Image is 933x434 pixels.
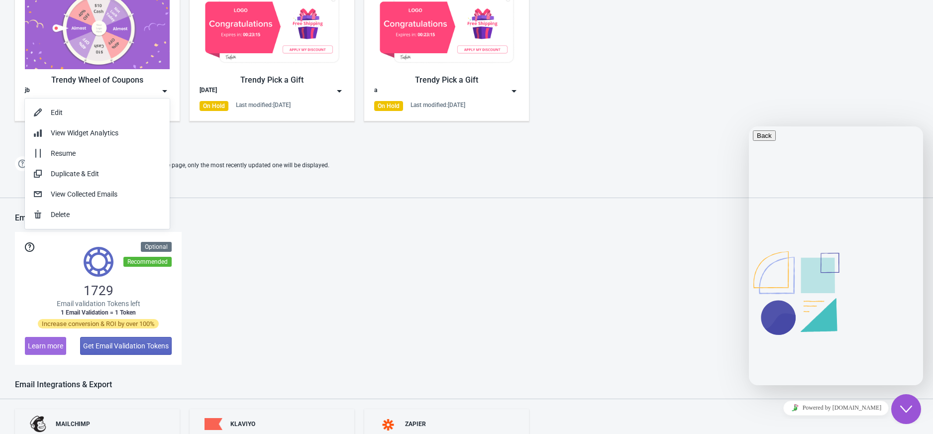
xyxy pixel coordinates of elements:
[25,184,170,205] button: View Collected Emails
[15,156,30,171] img: help.png
[25,337,66,355] button: Learn more
[35,157,329,174] span: If two Widgets are enabled and targeting the same page, only the most recently updated one will b...
[334,86,344,96] img: dropdown.png
[51,108,162,118] div: Edit
[38,319,159,328] span: Increase conversion & ROI by over 100%
[51,210,162,220] div: Delete
[25,164,170,184] button: Duplicate & Edit
[51,169,162,179] div: Duplicate & Edit
[123,257,172,267] div: Recommended
[236,101,291,109] div: Last modified: [DATE]
[25,74,170,86] div: Trendy Wheel of Coupons
[141,242,172,252] div: Optional
[891,394,923,424] iframe: chat widget
[28,342,63,350] span: Learn more
[405,420,426,428] div: ZAPIER
[56,420,90,428] div: MAILCHIMP
[374,101,403,111] div: On Hold
[160,86,170,96] img: dropdown.png
[25,103,170,123] button: Edit
[230,420,255,428] div: KLAVIYO
[411,101,465,109] div: Last modified: [DATE]
[61,309,136,317] span: 1 Email Validation = 1 Token
[374,74,519,86] div: Trendy Pick a Gift
[374,86,377,96] div: a
[379,419,397,431] img: zapier.svg
[749,126,923,385] iframe: chat widget
[25,143,170,164] button: Resume
[84,247,113,277] img: tokens.svg
[51,189,162,200] div: View Collected Emails
[51,129,118,137] span: View Widget Analytics
[25,123,170,143] button: View Widget Analytics
[51,148,162,159] div: Resume
[205,418,222,431] img: klaviyo.png
[25,205,170,225] button: Delete
[749,397,923,419] iframe: chat widget
[30,416,48,433] img: mailchimp.png
[509,86,519,96] img: dropdown.png
[80,337,172,355] button: Get Email Validation Tokens
[25,86,30,96] div: jb
[83,342,169,350] span: Get Email Validation Tokens
[57,299,140,309] span: Email validation Tokens left
[200,101,228,111] div: On Hold
[84,283,113,299] span: 1729
[200,86,217,96] div: [DATE]
[200,74,344,86] div: Trendy Pick a Gift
